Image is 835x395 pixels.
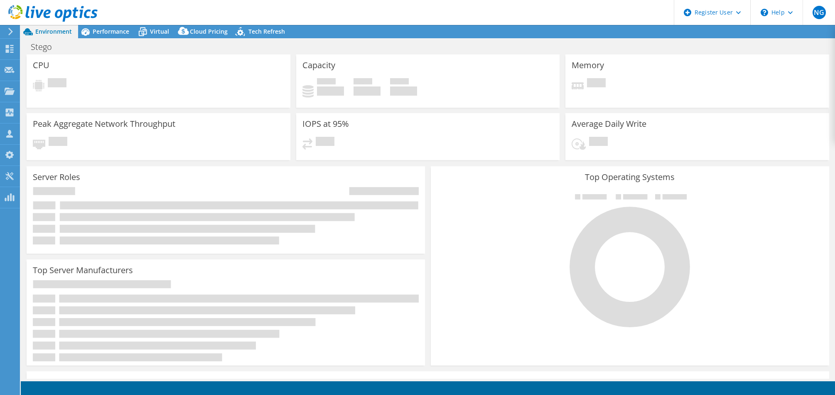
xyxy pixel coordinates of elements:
[437,173,823,182] h3: Top Operating Systems
[572,61,604,70] h3: Memory
[27,42,65,52] h1: Stego
[49,137,67,148] span: Pending
[150,27,169,35] span: Virtual
[813,6,826,19] span: NG
[317,86,344,96] h4: 0 GiB
[33,173,80,182] h3: Server Roles
[33,61,49,70] h3: CPU
[35,27,72,35] span: Environment
[302,119,349,128] h3: IOPS at 95%
[93,27,129,35] span: Performance
[587,78,606,89] span: Pending
[248,27,285,35] span: Tech Refresh
[390,86,417,96] h4: 0 GiB
[589,137,608,148] span: Pending
[390,78,409,86] span: Total
[354,86,381,96] h4: 0 GiB
[190,27,228,35] span: Cloud Pricing
[33,119,175,128] h3: Peak Aggregate Network Throughput
[33,266,133,275] h3: Top Server Manufacturers
[302,61,335,70] h3: Capacity
[316,137,334,148] span: Pending
[317,78,336,86] span: Used
[761,9,768,16] svg: \n
[572,119,646,128] h3: Average Daily Write
[354,78,372,86] span: Free
[48,78,66,89] span: Pending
